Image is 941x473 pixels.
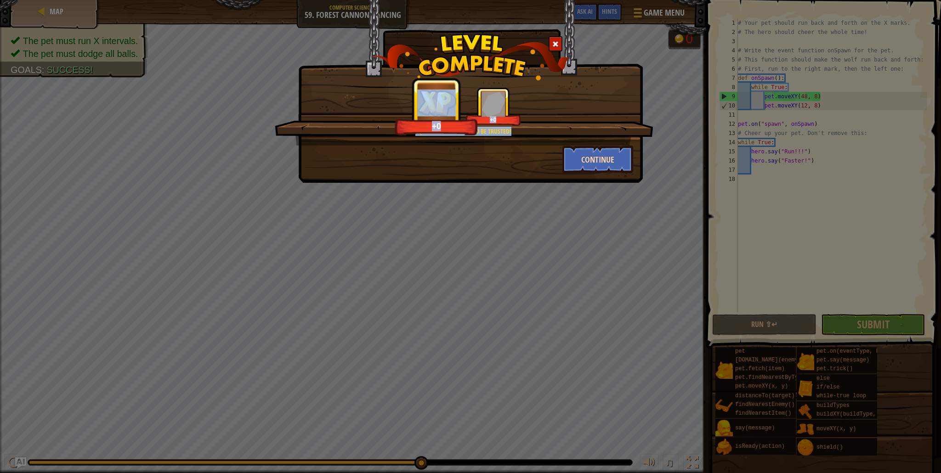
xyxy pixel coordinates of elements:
div: +0 [397,121,476,131]
div: +0 [467,116,519,123]
button: Continue [562,146,634,173]
div: Equestrians are not to be trusted! [318,127,608,136]
img: reward_icon_xp.png [418,89,456,116]
img: reward_icon_gems.png [482,91,505,117]
img: level_complete.png [372,34,569,80]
